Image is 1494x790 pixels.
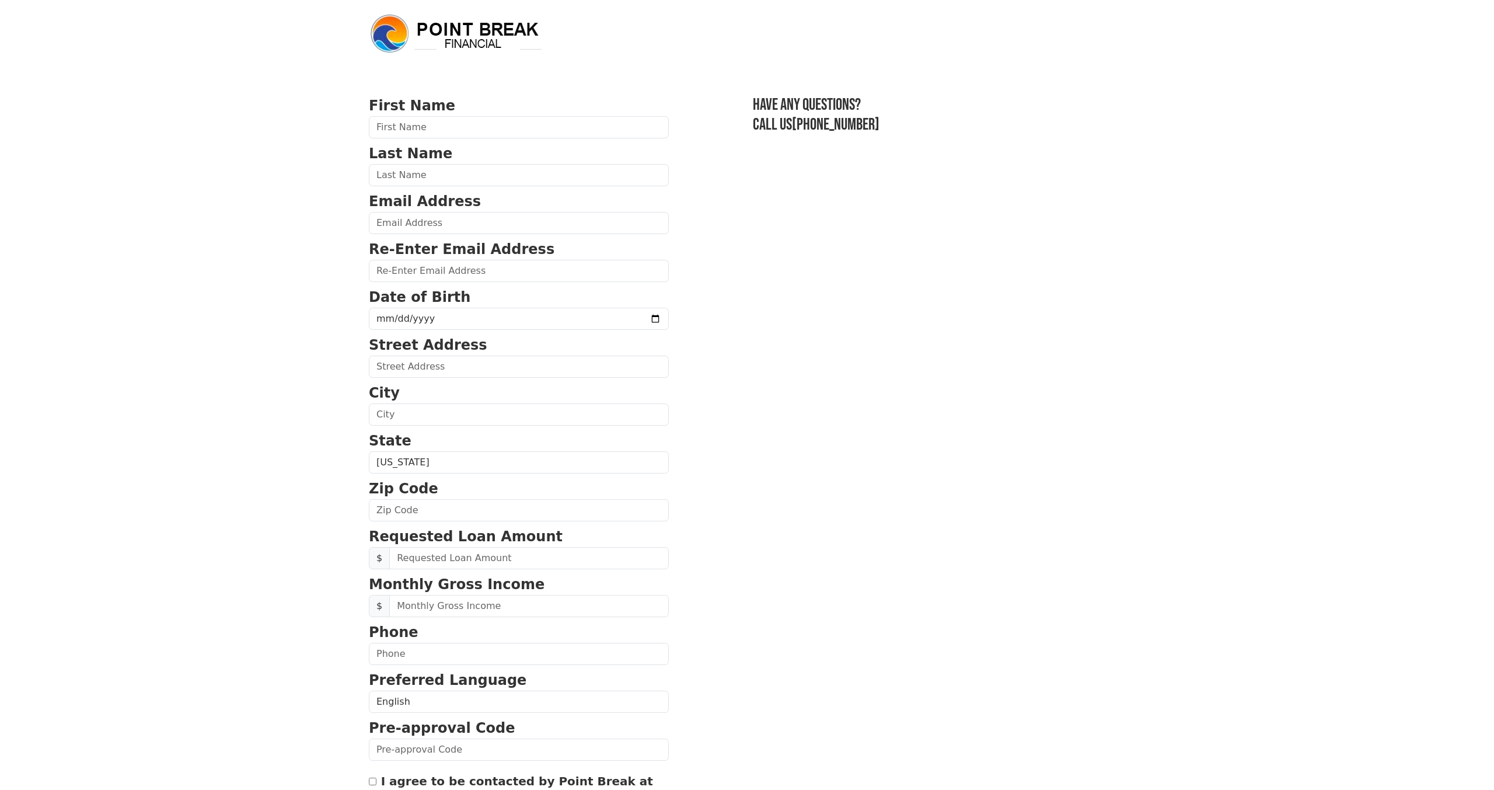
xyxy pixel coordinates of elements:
[369,212,669,234] input: Email Address
[369,98,455,114] strong: First Name
[369,499,669,521] input: Zip Code
[389,595,669,617] input: Monthly Gross Income
[369,385,400,401] strong: City
[369,574,669,595] p: Monthly Gross Income
[369,624,418,641] strong: Phone
[369,337,487,353] strong: Street Address
[369,595,390,617] span: $
[369,193,481,210] strong: Email Address
[369,289,470,305] strong: Date of Birth
[369,547,390,569] span: $
[369,672,526,688] strong: Preferred Language
[369,481,438,497] strong: Zip Code
[369,164,669,186] input: Last Name
[389,547,669,569] input: Requested Loan Amount
[369,720,515,736] strong: Pre-approval Code
[369,116,669,138] input: First Name
[369,739,669,761] input: Pre-approval Code
[369,241,554,257] strong: Re-Enter Email Address
[369,13,544,55] img: logo.png
[792,115,879,134] a: [PHONE_NUMBER]
[369,528,563,545] strong: Requested Loan Amount
[369,403,669,426] input: City
[369,356,669,378] input: Street Address
[753,115,1125,135] h3: Call us
[369,643,669,665] input: Phone
[369,145,452,162] strong: Last Name
[369,260,669,282] input: Re-Enter Email Address
[753,95,1125,115] h3: Have any questions?
[369,433,411,449] strong: State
